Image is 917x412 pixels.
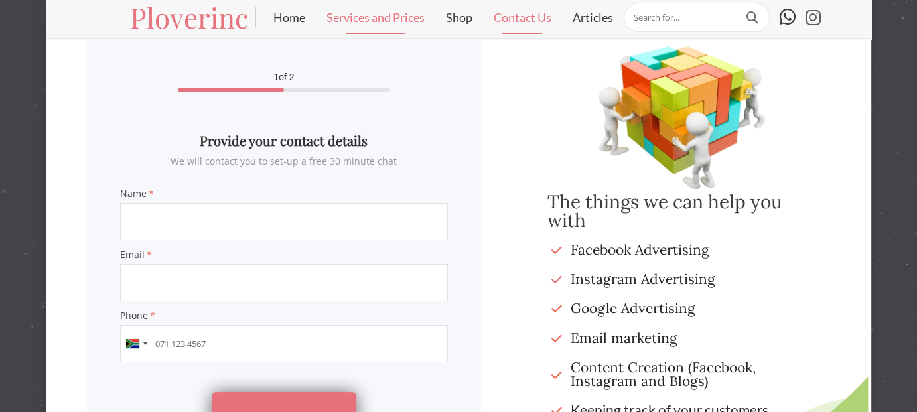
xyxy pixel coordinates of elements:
[120,250,447,259] span: Email
[121,326,151,362] button: Selected country
[435,1,483,34] a: Shop
[571,331,677,345] h4: Email marketing
[571,301,695,315] h4: Google Advertising
[120,311,447,320] span: Phone
[130,3,248,31] a: Ploverinc
[273,72,279,82] span: 1
[120,325,447,362] input: Phone
[263,1,316,34] a: Home
[483,1,562,34] a: Contact Us
[120,203,447,240] input: Name
[571,272,715,286] h4: Instagram Advertising
[120,157,447,166] h4: We will contact you to set-up a free 30 minute chat
[120,189,447,198] span: Name
[571,360,811,388] h4: Content Creation (Facebook, Instagram and Blogs)
[547,192,815,230] h3: The things we can help you with
[120,131,447,150] h2: Provide your contact details
[316,1,435,34] a: Services and Prices
[571,243,709,257] h4: Facebook Advertising
[120,264,447,301] input: Email
[151,72,417,82] span: of 2
[624,3,770,32] input: Search for...
[562,1,624,34] a: Articles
